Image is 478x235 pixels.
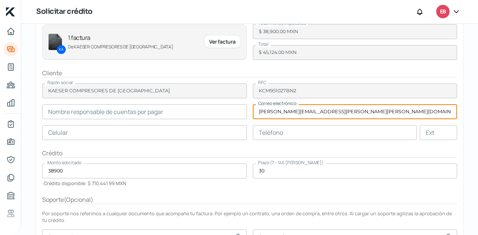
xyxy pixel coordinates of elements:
a: Pago a proveedores [3,77,18,92]
a: Representantes [3,152,18,167]
a: Tus créditos [3,60,18,74]
p: De KAESER COMPRESORES DE [GEOGRAPHIC_DATA] [68,43,198,51]
span: Razón social [47,79,73,86]
a: Referencias [3,206,18,221]
span: ( Opcional ) [64,196,93,204]
div: Soporte [42,196,457,204]
p: KA [59,47,63,53]
a: Documentos [3,170,18,185]
a: Mi contrato [3,117,18,131]
a: Inicio [3,24,18,39]
div: Crédito [42,149,457,158]
div: Cliente [42,69,457,77]
span: Correo electrónico [258,100,297,107]
div: Por soporte nos referimos a cualquier documento que acompañe tu factura. Por ejemplo un contrato,... [42,210,457,223]
a: Buró de crédito [3,188,18,203]
a: Adelantar facturas [3,42,18,57]
span: RFC [258,79,266,86]
span: Plazo (7 - 145 [PERSON_NAME]) [258,159,324,166]
span: Monto solicitado [47,159,81,166]
span: Total [258,41,269,47]
h1: Solicitar crédito [36,6,93,17]
div: Ver factura [204,35,240,48]
span: EB [440,7,446,16]
a: Información general [3,134,18,149]
a: Mis finanzas [3,95,18,110]
div: Crédito disponible: $ 710,441.99 MXN [42,178,126,187]
p: 1 factura [68,33,198,43]
img: invoice-icon [49,34,62,50]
